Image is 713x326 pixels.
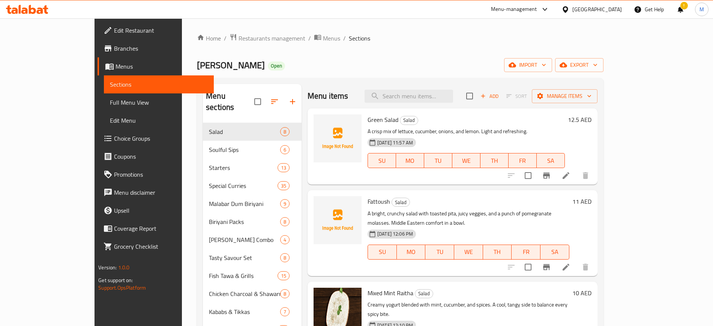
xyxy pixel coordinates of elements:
[504,58,552,72] button: import
[209,163,278,172] span: Starters
[308,34,311,43] li: /
[532,89,597,103] button: Manage items
[483,155,506,166] span: TH
[479,92,500,101] span: Add
[203,303,302,321] div: Kababs & Tikkas7
[239,34,305,43] span: Restaurants management
[114,188,207,197] span: Menu disclaimer
[368,127,565,136] p: A crisp mix of lettuce, cucumber, onions, and lemon. Light and refreshing.
[374,230,416,237] span: [DATE] 12:06 PM
[98,263,117,272] span: Version:
[206,90,254,113] h2: Menu sections
[537,258,555,276] button: Branch-specific-item
[561,263,570,272] a: Edit menu item
[374,139,416,146] span: [DATE] 11:57 AM
[114,134,207,143] span: Choice Groups
[98,147,213,165] a: Coupons
[98,57,213,75] a: Menus
[515,246,537,257] span: FR
[427,155,449,166] span: TU
[280,253,290,262] div: items
[114,224,207,233] span: Coverage Report
[537,167,555,185] button: Branch-specific-item
[104,111,213,129] a: Edit Menu
[491,5,537,14] div: Menu-management
[415,289,433,298] span: Salad
[98,283,146,293] a: Support.OpsPlatform
[114,206,207,215] span: Upsell
[209,235,280,244] span: [PERSON_NAME] Combo
[462,88,477,104] span: Select section
[428,246,451,257] span: TU
[197,57,265,74] span: [PERSON_NAME]
[576,258,594,276] button: delete
[98,129,213,147] a: Choice Groups
[203,141,302,159] div: Soulful Sips6
[349,34,370,43] span: Sections
[209,127,280,136] span: Salad
[104,75,213,93] a: Sections
[281,146,289,153] span: 6
[477,90,501,102] span: Add item
[250,94,266,110] span: Select all sections
[266,93,284,111] span: Sort sections
[368,287,413,299] span: Mixed Mint Raitha
[281,254,289,261] span: 8
[400,246,423,257] span: MO
[538,92,591,101] span: Manage items
[280,235,290,244] div: items
[540,155,562,166] span: SA
[512,155,534,166] span: FR
[98,183,213,201] a: Menu disclaimer
[114,242,207,251] span: Grocery Checklist
[209,145,280,154] span: Soulful Sips
[280,199,290,208] div: items
[501,90,532,102] span: Select section first
[203,123,302,141] div: Salad8
[114,26,207,35] span: Edit Restaurant
[454,245,483,260] button: WE
[209,307,280,316] span: Kababs & Tikkas
[397,245,426,260] button: MO
[371,155,393,166] span: SU
[512,245,540,260] button: FR
[572,288,591,298] h6: 10 AED
[98,39,213,57] a: Branches
[209,253,280,262] span: Tasty Savour Set
[368,209,569,228] p: A bright, crunchy salad with toasted pita, juicy veggies, and a punch of pomegranate molasses. Mi...
[368,153,396,168] button: SU
[209,217,280,226] span: Biriyani Packs
[457,246,480,257] span: WE
[278,272,289,279] span: 15
[118,263,130,272] span: 1.0.0
[699,5,704,14] span: M
[110,80,207,89] span: Sections
[314,196,362,244] img: Fattoush
[209,199,280,208] div: Malabar Dum Biriyani
[209,181,278,190] span: Special Curries
[561,60,597,70] span: export
[392,198,410,207] span: Salad
[365,90,453,103] input: search
[280,307,290,316] div: items
[520,168,536,183] span: Select to update
[400,116,418,125] span: Salad
[368,300,569,319] p: Creamy yogurt blended with mint, cucumber, and spices. A cool, tangy side to balance every spicy ...
[280,217,290,226] div: items
[392,198,410,207] div: Salad
[561,171,570,180] a: Edit menu item
[268,62,285,71] div: Open
[368,245,397,260] button: SU
[278,163,290,172] div: items
[203,267,302,285] div: Fish Tawa & Grills15
[371,246,394,257] span: SU
[110,116,207,125] span: Edit Menu
[209,289,280,298] span: Chicken Charcoal & Shawarma
[425,245,454,260] button: TU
